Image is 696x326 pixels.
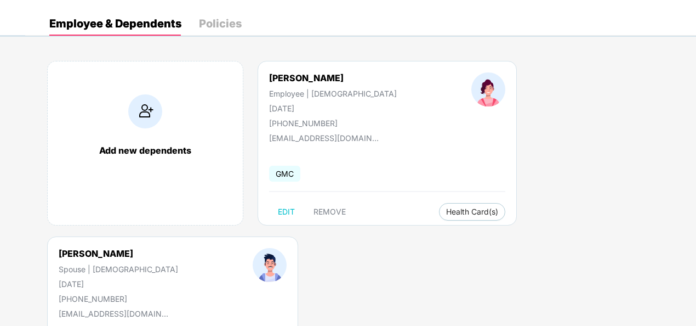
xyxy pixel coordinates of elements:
div: Add new dependents [59,145,232,156]
div: Spouse | [DEMOGRAPHIC_DATA] [59,265,178,274]
div: Employee | [DEMOGRAPHIC_DATA] [269,89,397,98]
img: profileImage [253,248,287,282]
div: [DATE] [59,279,178,289]
img: addIcon [128,94,162,128]
div: Policies [199,18,242,29]
button: EDIT [269,203,304,221]
img: profileImage [471,72,505,106]
div: Employee & Dependents [49,18,181,29]
div: [DATE] [269,104,397,113]
div: [EMAIL_ADDRESS][DOMAIN_NAME] [269,133,379,143]
div: [EMAIL_ADDRESS][DOMAIN_NAME] [59,309,168,318]
button: REMOVE [305,203,355,221]
button: Health Card(s) [439,203,505,221]
div: [PHONE_NUMBER] [59,294,178,303]
span: Health Card(s) [446,209,498,215]
div: [PERSON_NAME] [269,72,397,83]
span: EDIT [278,207,295,216]
span: REMOVE [313,207,346,216]
div: [PHONE_NUMBER] [269,119,397,128]
span: GMC [269,166,300,182]
div: [PERSON_NAME] [59,248,178,259]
